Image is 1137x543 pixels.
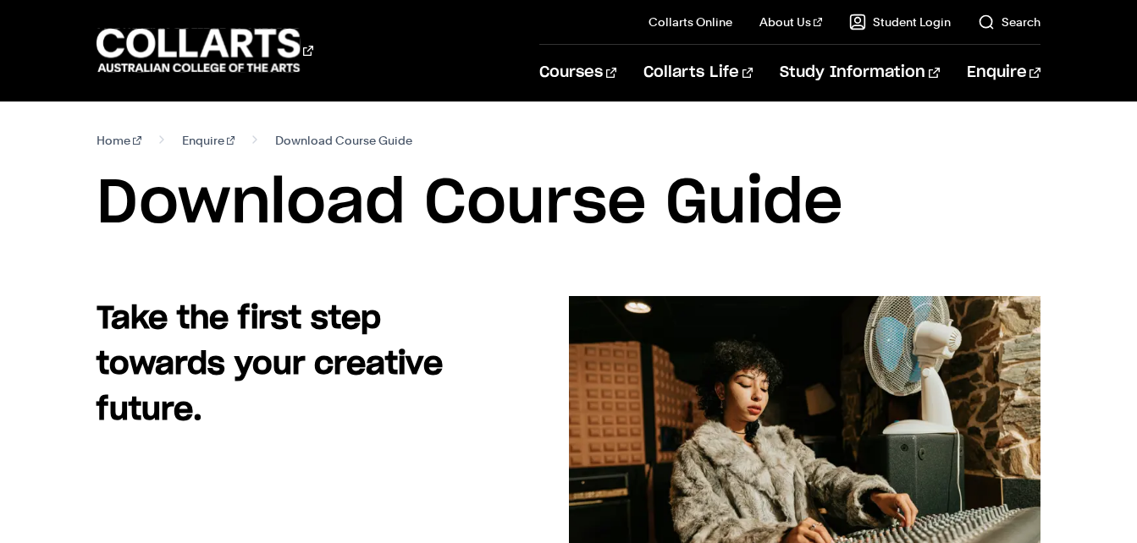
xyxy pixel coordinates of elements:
a: Enquire [967,45,1040,101]
h1: Download Course Guide [97,166,1040,242]
a: Student Login [849,14,951,30]
a: Collarts Online [649,14,732,30]
a: Courses [539,45,616,101]
div: Go to homepage [97,26,313,74]
a: Search [978,14,1040,30]
a: About Us [759,14,822,30]
span: Download Course Guide [275,129,412,152]
a: Enquire [182,129,235,152]
a: Study Information [780,45,939,101]
a: Home [97,129,141,152]
strong: Take the first step towards your creative future. [97,304,443,425]
a: Collarts Life [643,45,753,101]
